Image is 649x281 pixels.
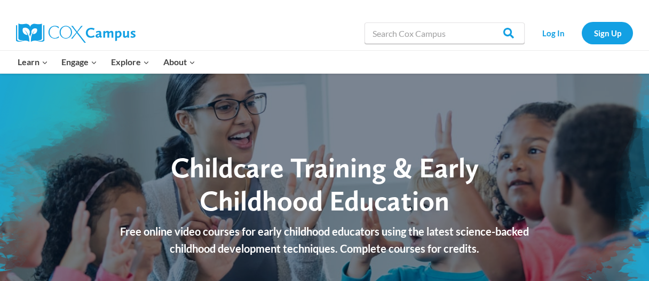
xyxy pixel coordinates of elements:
input: Search Cox Campus [365,22,525,44]
span: About [163,55,195,69]
span: Engage [61,55,97,69]
a: Log In [530,22,576,44]
nav: Primary Navigation [11,51,202,73]
img: Cox Campus [16,24,136,43]
span: Childcare Training & Early Childhood Education [171,151,479,217]
span: Explore [111,55,149,69]
a: Sign Up [582,22,633,44]
p: Free online video courses for early childhood educators using the latest science-backed childhood... [108,223,541,257]
nav: Secondary Navigation [530,22,633,44]
span: Learn [18,55,48,69]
